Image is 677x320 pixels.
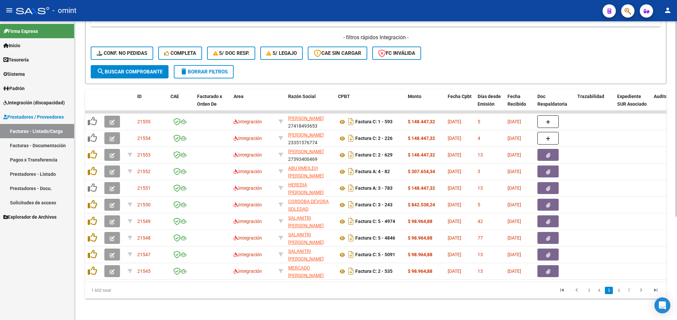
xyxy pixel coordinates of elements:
[448,252,461,257] span: [DATE]
[347,133,355,144] i: Descargar documento
[168,89,194,119] datatable-header-cell: CAE
[408,136,435,141] strong: $ 148.447,32
[408,202,435,207] strong: $ 842.538,24
[347,233,355,243] i: Descargar documento
[234,268,262,274] span: Integración
[288,115,333,129] div: 27418493653
[260,47,303,60] button: S/ legajo
[347,216,355,227] i: Descargar documento
[234,185,262,191] span: Integración
[164,50,196,56] span: Completa
[347,150,355,160] i: Descargar documento
[372,47,421,60] button: FC Inválida
[478,185,483,191] span: 13
[137,119,151,124] span: 21555
[505,89,535,119] datatable-header-cell: Fecha Recibido
[234,119,262,124] span: Integración
[654,94,673,99] span: Auditoria
[508,185,521,191] span: [DATE]
[405,89,445,119] datatable-header-cell: Monto
[570,287,583,294] a: go to previous page
[288,131,333,145] div: 23351576774
[97,67,105,75] mat-icon: search
[288,248,333,262] div: 27331823975
[197,94,222,107] span: Facturado x Orden De
[234,235,262,241] span: Integración
[288,249,324,262] span: SALANITRI [PERSON_NAME]
[97,50,147,56] span: Conf. no pedidas
[478,136,480,141] span: 4
[445,89,475,119] datatable-header-cell: Fecha Cpbt
[314,50,361,56] span: CAE SIN CARGAR
[508,219,521,224] span: [DATE]
[3,28,38,35] span: Firma Express
[355,252,395,258] strong: Factura C: 5 - 5091
[664,6,672,14] mat-icon: person
[85,282,200,299] div: 1.602 total
[595,287,603,294] a: 4
[335,89,405,119] datatable-header-cell: CPBT
[408,235,432,241] strong: $ 98.964,88
[615,89,651,119] datatable-header-cell: Expediente SUR Asociado
[288,215,324,228] span: SALANITRI [PERSON_NAME]
[137,136,151,141] span: 21554
[288,164,333,178] div: 23397353044
[137,252,151,257] span: 21547
[308,47,367,60] button: CAE SIN CARGAR
[53,3,76,18] span: - omint
[508,119,521,124] span: [DATE]
[3,42,20,49] span: Inicio
[508,136,521,141] span: [DATE]
[174,65,234,78] button: Borrar Filtros
[355,269,393,274] strong: Factura C: 2 - 535
[605,287,613,294] a: 5
[448,202,461,207] span: [DATE]
[137,219,151,224] span: 21549
[556,287,568,294] a: go to first page
[614,285,624,296] li: page 6
[355,119,393,125] strong: Factura C: 1 - 593
[478,169,480,174] span: 3
[508,268,521,274] span: [DATE]
[288,182,324,195] span: HEREDIA [PERSON_NAME]
[448,152,461,158] span: [DATE]
[615,287,623,294] a: 6
[234,136,262,141] span: Integración
[355,202,393,208] strong: Factura C: 3 - 243
[347,249,355,260] i: Descargar documento
[508,94,526,107] span: Fecha Recibido
[91,34,661,41] h4: - filtros rápidos Integración -
[234,252,262,257] span: Integración
[288,181,333,195] div: 27066612479
[91,65,169,78] button: Buscar Comprobante
[355,186,393,191] strong: Factura A: 3 - 783
[535,89,575,119] datatable-header-cell: Doc Respaldatoria
[508,235,521,241] span: [DATE]
[585,287,593,294] a: 3
[180,69,228,75] span: Borrar Filtros
[97,69,163,75] span: Buscar Comprobante
[624,285,634,296] li: page 7
[137,268,151,274] span: 21545
[584,285,594,296] li: page 3
[508,202,521,207] span: [DATE]
[170,94,179,99] span: CAE
[266,50,297,56] span: S/ legajo
[137,152,151,158] span: 21553
[448,235,461,241] span: [DATE]
[288,198,333,212] div: 27322412571
[478,235,483,241] span: 77
[408,94,421,99] span: Monto
[194,89,231,119] datatable-header-cell: Facturado x Orden De
[448,119,461,124] span: [DATE]
[448,219,461,224] span: [DATE]
[288,214,333,228] div: 27331823975
[355,136,393,141] strong: Factura C: 2 - 226
[288,231,333,245] div: 27331823975
[5,6,13,14] mat-icon: menu
[288,165,324,178] span: ABU RMEILEH [PERSON_NAME]
[3,85,25,92] span: Padrón
[3,70,25,78] span: Sistema
[448,185,461,191] span: [DATE]
[288,199,329,212] span: CORDOBA DEVORA SOLEDAD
